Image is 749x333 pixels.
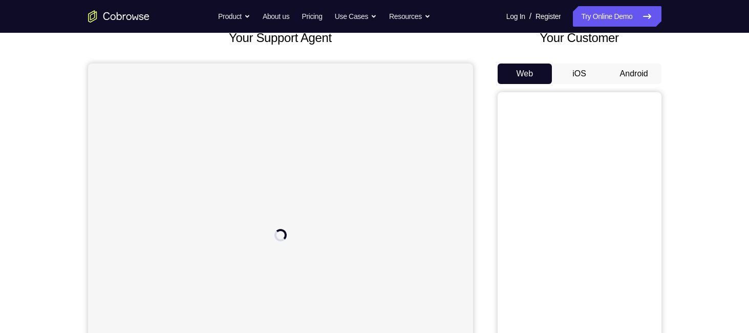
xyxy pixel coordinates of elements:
[498,64,552,84] button: Web
[88,10,149,23] a: Go to the home page
[389,6,431,27] button: Resources
[263,6,289,27] a: About us
[302,6,322,27] a: Pricing
[529,10,531,23] span: /
[218,6,250,27] button: Product
[607,64,661,84] button: Android
[573,6,661,27] a: Try Online Demo
[335,6,377,27] button: Use Cases
[506,6,525,27] a: Log In
[498,29,661,47] h2: Your Customer
[88,29,473,47] h2: Your Support Agent
[552,64,607,84] button: iOS
[536,6,561,27] a: Register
